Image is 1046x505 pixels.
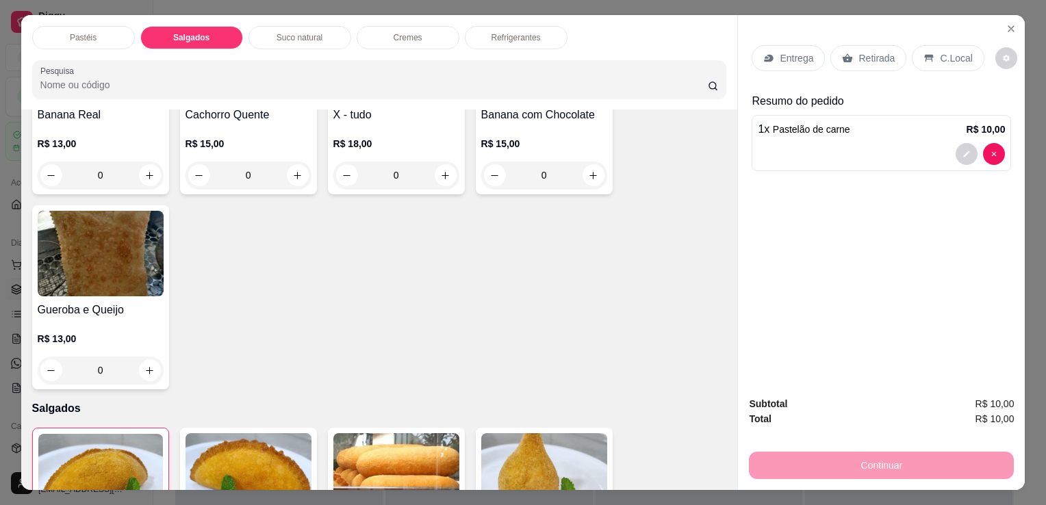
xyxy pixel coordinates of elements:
[32,400,727,417] p: Salgados
[40,78,708,92] input: Pesquisa
[333,137,459,151] p: R$ 18,00
[186,107,311,123] h4: Cachorro Quente
[492,32,541,43] p: Refrigerantes
[484,164,506,186] button: decrease-product-quantity
[975,396,1015,411] span: R$ 10,00
[333,107,459,123] h4: X - tudo
[139,164,161,186] button: increase-product-quantity
[40,65,79,77] label: Pesquisa
[995,47,1017,69] button: decrease-product-quantity
[583,164,604,186] button: increase-product-quantity
[173,32,209,43] p: Salgados
[481,107,607,123] h4: Banana com Chocolate
[38,137,164,151] p: R$ 13,00
[1000,18,1022,40] button: Close
[975,411,1015,426] span: R$ 10,00
[752,93,1011,109] p: Resumo do pedido
[773,124,850,135] span: Pastelão de carne
[956,143,978,165] button: decrease-product-quantity
[967,122,1006,136] p: R$ 10,00
[277,32,322,43] p: Suco natural
[983,143,1005,165] button: decrease-product-quantity
[749,398,787,409] strong: Subtotal
[186,137,311,151] p: R$ 15,00
[758,121,850,138] p: 1 x
[481,137,607,151] p: R$ 15,00
[38,211,164,296] img: product-image
[70,32,97,43] p: Pastéis
[780,51,813,65] p: Entrega
[940,51,972,65] p: C.Local
[38,332,164,346] p: R$ 13,00
[38,302,164,318] h4: Gueroba e Queijo
[394,32,422,43] p: Cremes
[40,359,62,381] button: decrease-product-quantity
[749,413,771,424] strong: Total
[38,107,164,123] h4: Banana Real
[40,164,62,186] button: decrease-product-quantity
[858,51,895,65] p: Retirada
[139,359,161,381] button: increase-product-quantity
